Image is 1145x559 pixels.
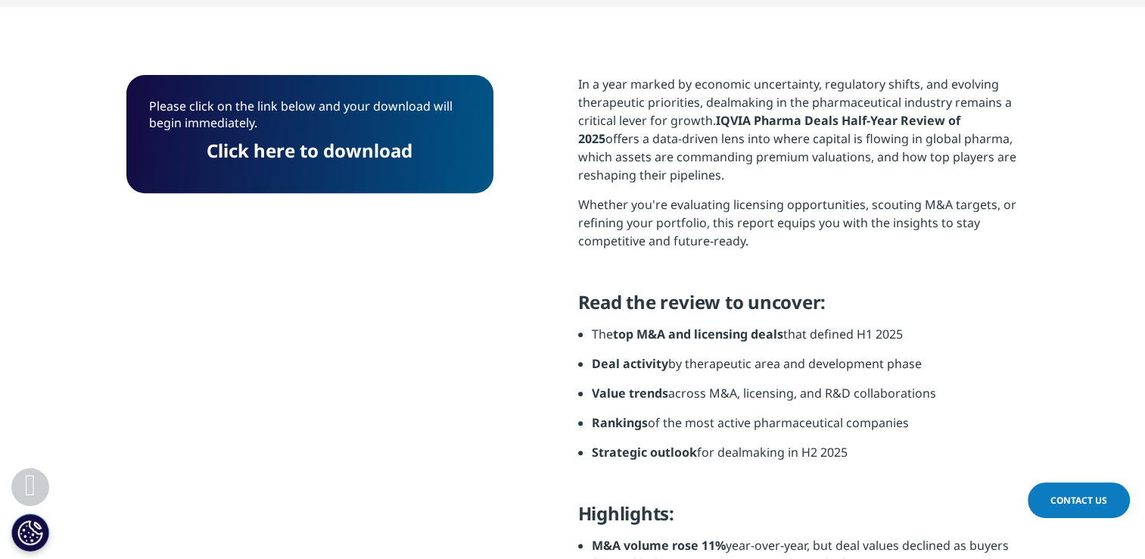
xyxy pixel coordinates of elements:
strong: Rankings [592,414,648,431]
strong: top M&A and licensing deals [613,326,783,342]
strong: IQVIA Pharma Deals Half-Year Review of 2025 [578,112,960,147]
li: by therapeutic area and development phase [592,354,1019,384]
p: In a year marked by economic uncertainty, regulatory shifts, and evolving therapeutic priorities,... [578,75,1019,195]
strong: M&A volume rose 11% [592,537,726,554]
a: Contact Us [1028,482,1130,518]
span: Contact Us [1050,494,1107,507]
li: for dealmaking in H2 2025 [592,443,1019,473]
p: Please click on the link below and your download will begin immediately. [149,98,471,142]
strong: Strategic outlook [592,444,697,461]
li: across M&A, licensing, and R&D collaborations [592,384,1019,414]
h5: Read the review to uncover: [578,291,1019,325]
strong: Deal activity [592,355,668,372]
li: of the most active pharmaceutical companies [592,414,1019,443]
strong: Value trends [592,385,668,401]
button: Cookies Settings [11,514,49,551]
h5: Highlights: [578,502,1019,536]
li: The that defined H1 2025 [592,325,1019,354]
a: Click here to download [207,138,412,163]
p: Whether you're evaluating licensing opportunities, scouting M&A targets, or refining your portfol... [578,195,1019,261]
